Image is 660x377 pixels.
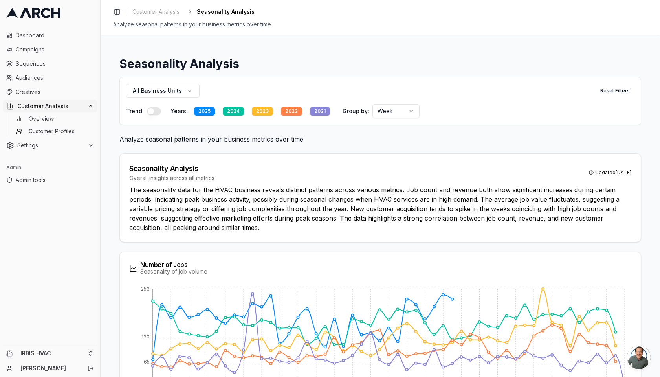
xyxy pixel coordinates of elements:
a: Creatives [3,86,97,98]
button: Toggle year 2022 [278,104,305,118]
a: Customer Analysis [129,6,183,17]
button: All Business Units [126,84,200,98]
div: Number of Jobs [140,261,207,268]
button: Reset Filters [596,85,634,97]
tspan: 130 [141,334,150,340]
span: Customer Analysis [132,8,180,16]
button: Toggle year 2024 [220,104,247,118]
div: Analyze seasonal patterns in your business metrics over time [113,20,647,28]
span: Group by: [343,107,369,115]
div: 2024 [223,107,244,116]
a: Overview [13,113,88,124]
span: Seasonality Analysis [197,8,255,16]
span: Campaigns [16,46,94,53]
a: Dashboard [3,29,97,42]
a: Sequences [3,57,97,70]
div: Overall insights across all metrics [129,174,214,182]
span: Customer Profiles [29,127,75,135]
a: Customer Profiles [13,126,88,137]
span: IRBIS HVAC [20,350,84,357]
button: Toggle year 2021 [307,104,333,118]
a: [PERSON_NAME] [20,364,79,372]
button: Toggle year 2025 [191,104,218,118]
a: Campaigns [3,43,97,56]
span: Sequences [16,60,94,68]
div: 2023 [252,107,273,116]
button: Log out [85,363,96,374]
div: Admin [3,161,97,174]
p: Analyze seasonal patterns in your business metrics over time [119,134,641,144]
span: Dashboard [16,31,94,39]
div: 2021 [310,107,330,116]
span: Updated [DATE] [595,169,631,176]
tspan: 65 [144,359,150,365]
span: Overview [29,115,54,123]
span: Creatives [16,88,94,96]
p: The seasonality data for the HVAC business reveals distinct patterns across various metrics. Job ... [129,185,631,232]
span: Years: [170,107,188,115]
tspan: 253 [141,286,150,292]
span: Settings [17,142,84,149]
span: Audiences [16,74,94,82]
nav: breadcrumb [129,6,255,17]
div: 2022 [281,107,302,116]
div: Seasonality Analysis [129,163,214,174]
a: Open chat [627,346,651,369]
div: 2025 [194,107,215,116]
span: Trend: [126,107,144,115]
div: Seasonality of job volume [140,268,207,276]
button: Customer Analysis [3,100,97,112]
span: Admin tools [16,176,94,184]
button: Toggle year 2023 [249,104,276,118]
button: Settings [3,139,97,152]
span: Customer Analysis [17,102,84,110]
button: IRBIS HVAC [3,347,97,360]
a: Admin tools [3,174,97,186]
h1: Seasonality Analysis [119,57,641,71]
span: All Business Units [133,87,182,95]
a: Audiences [3,72,97,84]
